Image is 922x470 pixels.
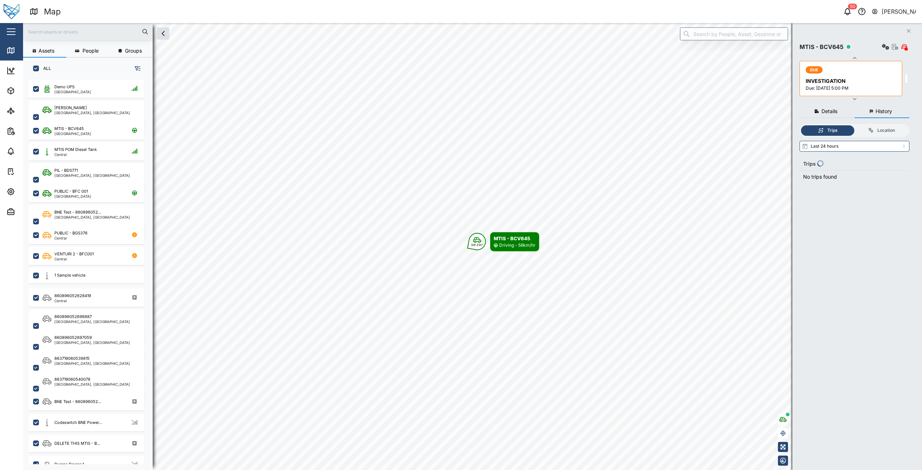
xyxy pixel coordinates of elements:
div: [GEOGRAPHIC_DATA], [GEOGRAPHIC_DATA] [54,362,130,365]
div: Admin [19,208,40,216]
div: 860896052628419 [54,293,91,299]
canvas: Map [23,23,922,470]
div: [GEOGRAPHIC_DATA] [54,132,91,135]
span: DUE [810,67,819,73]
label: ALL [39,66,51,71]
div: Alarms [19,147,41,155]
div: BNE Test - 860896052... [54,209,101,215]
div: Driving - 56km/hr [499,242,536,249]
div: 50 [848,4,857,9]
div: Settings [19,188,44,196]
div: Sites [19,107,36,115]
div: 1 Sample vehicle [54,272,85,278]
div: [GEOGRAPHIC_DATA], [GEOGRAPHIC_DATA] [54,320,130,323]
div: Trips [827,127,837,134]
div: PIL - BDS771 [54,167,78,174]
div: 863719060540078 [54,376,90,382]
div: Due: [DATE] 5:00 PM [806,85,898,92]
div: Map [44,5,61,18]
div: BNE Test - 860896052... [54,399,101,405]
div: Central [54,299,91,303]
span: People [82,48,99,53]
span: Groups [125,48,142,53]
div: INVESTIGATION [806,77,898,85]
div: Assets [19,87,41,95]
div: PUBLIC - BFC 001 [54,188,88,194]
div: SW 235° [471,243,483,246]
div: [GEOGRAPHIC_DATA], [GEOGRAPHIC_DATA] [54,341,130,344]
div: Dashboard [19,67,51,75]
span: History [876,109,892,114]
div: [PERSON_NAME] [54,105,87,111]
div: Map marker [469,232,539,251]
img: Main Logo [4,4,19,19]
div: [GEOGRAPHIC_DATA], [GEOGRAPHIC_DATA] [54,174,130,177]
div: [GEOGRAPHIC_DATA], [GEOGRAPHIC_DATA] [54,382,130,386]
div: No trips found [803,173,906,181]
div: 860896052696887 [54,314,92,320]
div: grid [29,77,152,464]
div: Location [877,127,895,134]
div: 860896052697059 [54,335,92,341]
div: PUBLIC - BGS376 [54,230,88,236]
div: Central [54,236,88,240]
span: Assets [39,48,54,53]
div: MTIS POM Diesel Tank [54,147,97,153]
div: Reports [19,127,43,135]
div: Central [54,257,94,261]
div: [GEOGRAPHIC_DATA], [GEOGRAPHIC_DATA] [54,111,130,115]
div: Map [19,46,35,54]
div: [PERSON_NAME] [882,7,916,16]
input: Search assets or drivers [27,26,148,37]
input: Select range [800,141,909,152]
div: Codeswitch BNE Power... [54,420,102,426]
span: Details [822,109,837,114]
div: Central [54,153,97,156]
div: [GEOGRAPHIC_DATA] [54,194,91,198]
div: Tasks [19,167,39,175]
div: VENTURI 2 - BFC001 [54,251,94,257]
div: MTIS - BCV645 [494,235,536,242]
div: 863719060539815 [54,355,90,362]
div: Demo UPS [54,84,75,90]
div: [GEOGRAPHIC_DATA] [54,90,91,94]
button: [PERSON_NAME] [871,6,916,17]
div: DELETE THIS MTIS - B... [54,440,100,447]
div: [GEOGRAPHIC_DATA], [GEOGRAPHIC_DATA] [54,215,130,219]
div: Duress Device 1 [54,461,84,467]
div: Trips [803,160,906,168]
input: Search by People, Asset, Geozone or Place [680,27,788,40]
div: MTIS - BCV645 [54,126,84,132]
div: MTIS - BCV645 [800,42,843,52]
